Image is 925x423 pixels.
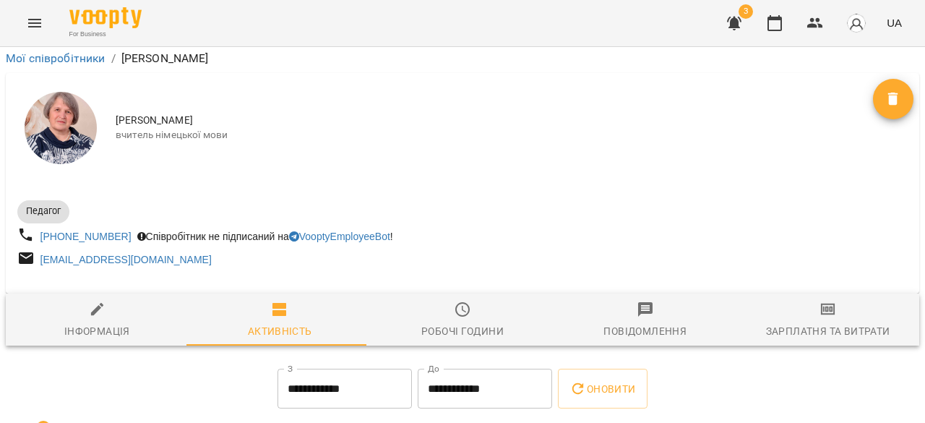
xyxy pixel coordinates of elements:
[248,322,312,340] div: Активність
[69,30,142,39] span: For Business
[64,322,130,340] div: Інформація
[881,9,908,36] button: UA
[111,50,116,67] li: /
[40,231,132,242] a: [PHONE_NUMBER]
[25,92,97,164] img: Кияк Оксана Василівна
[603,322,687,340] div: Повідомлення
[289,231,390,242] a: VooptyEmployeeBot
[846,13,866,33] img: avatar_s.png
[116,114,873,128] span: [PERSON_NAME]
[134,226,396,247] div: Співробітник не підписаний на !
[17,6,52,40] button: Menu
[569,380,635,398] span: Оновити
[421,322,504,340] div: Робочі години
[558,369,647,409] button: Оновити
[69,7,142,28] img: Voopty Logo
[873,79,913,119] button: Видалити
[766,322,890,340] div: Зарплатня та Витрати
[116,128,873,142] span: вчитель німецької мови
[739,4,753,19] span: 3
[6,51,106,65] a: Мої співробітники
[17,205,69,218] span: Педагог
[121,50,209,67] p: [PERSON_NAME]
[887,15,902,30] span: UA
[6,50,919,67] nav: breadcrumb
[40,254,212,265] a: [EMAIL_ADDRESS][DOMAIN_NAME]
